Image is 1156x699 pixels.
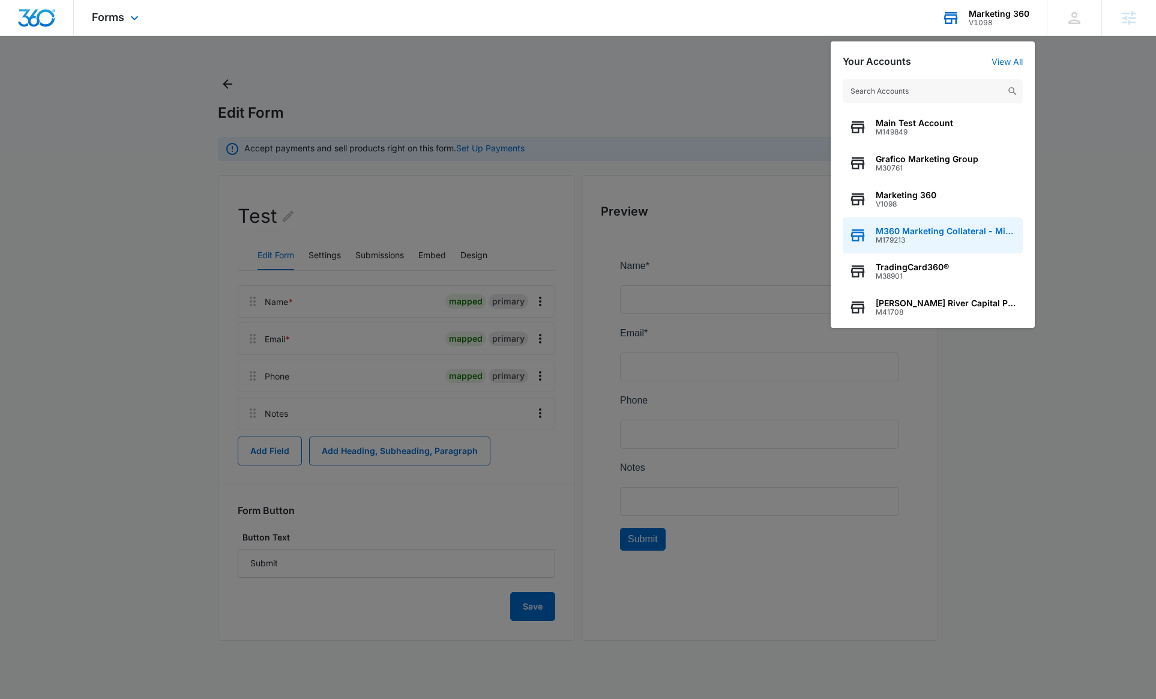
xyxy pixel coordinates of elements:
button: TradingCard360®M38901 [843,253,1023,289]
span: M38901 [876,272,949,280]
span: Submit [8,275,38,285]
span: M41708 [876,308,1017,316]
span: M30761 [876,164,978,172]
button: M360 Marketing Collateral - Migrated Catch AllM179213 [843,217,1023,253]
span: [PERSON_NAME] River Capital Partners [876,298,1017,308]
span: Main Test Account [876,118,953,128]
button: Main Test AccountM149849 [843,109,1023,145]
span: M149849 [876,128,953,136]
span: Forms [92,11,124,23]
a: View All [992,56,1023,67]
h2: Your Accounts [843,56,911,67]
span: TradingCard360® [876,262,949,272]
input: Search Accounts [843,79,1023,103]
button: Marketing 360V1098 [843,181,1023,217]
button: [PERSON_NAME] River Capital PartnersM41708 [843,289,1023,325]
div: account name [969,9,1029,19]
span: M179213 [876,236,1017,244]
span: Grafico Marketing Group [876,154,978,164]
span: M360 Marketing Collateral - Migrated Catch All [876,226,1017,236]
button: Grafico Marketing GroupM30761 [843,145,1023,181]
span: V1098 [876,200,936,208]
span: Marketing 360 [876,190,936,200]
div: account id [969,19,1029,27]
